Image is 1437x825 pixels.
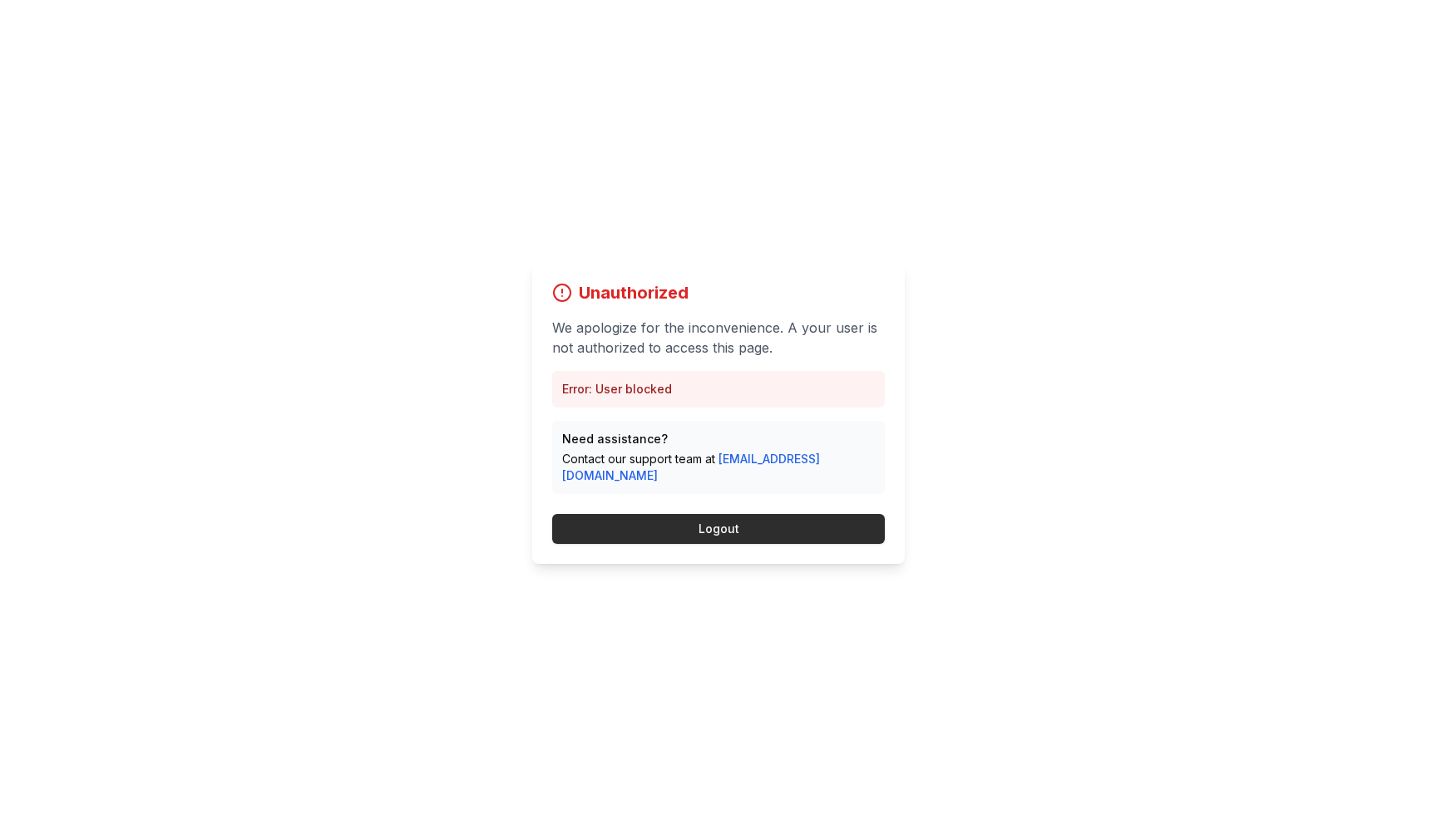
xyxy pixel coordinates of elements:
p: Error: User blocked [562,381,875,398]
p: Contact our support team at [562,451,875,484]
p: We apologize for the inconvenience. A your user is not authorized to access this page. [552,318,885,358]
h1: Unauthorized [579,281,689,304]
button: Logout [552,514,885,544]
p: Need assistance? [562,431,875,447]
